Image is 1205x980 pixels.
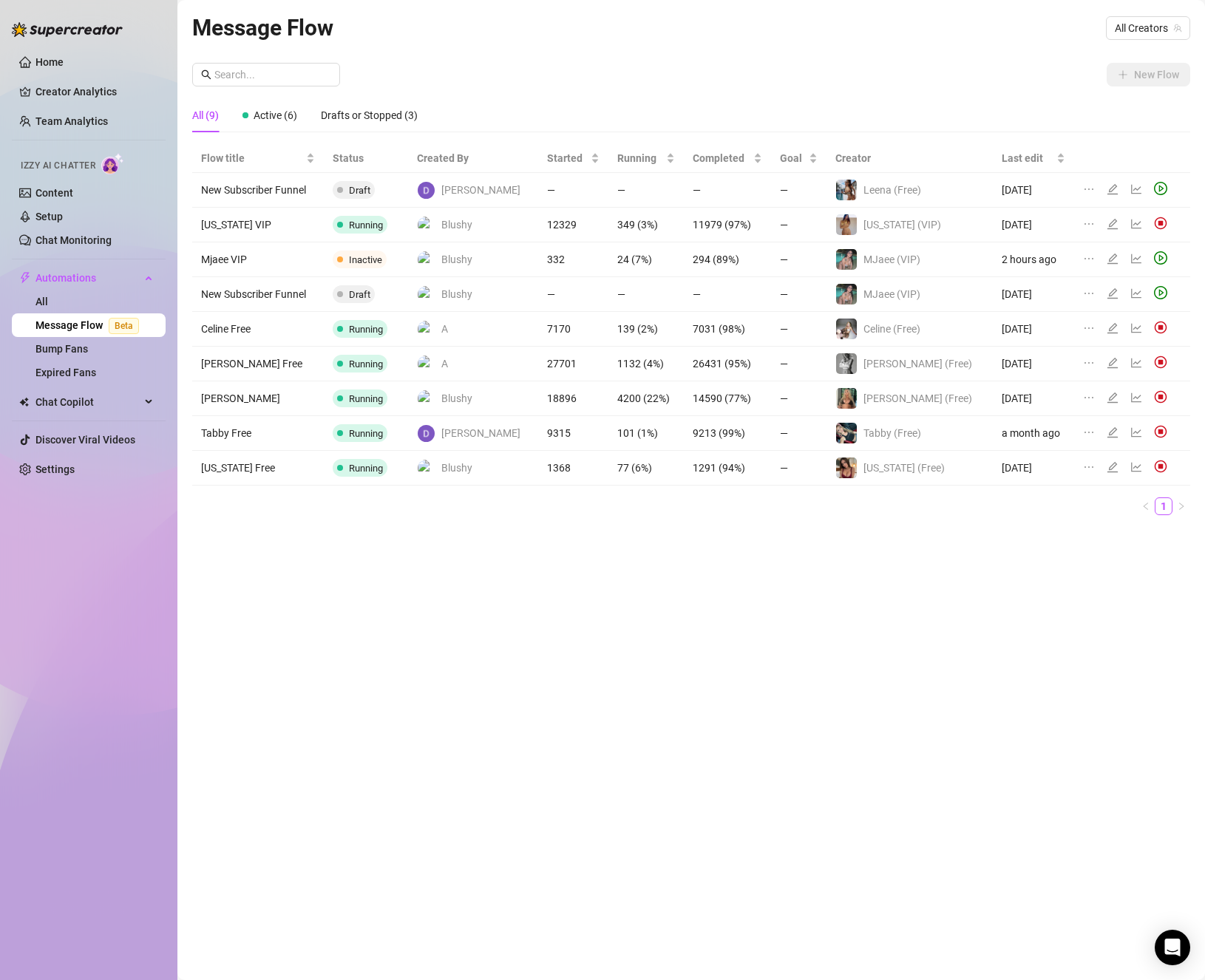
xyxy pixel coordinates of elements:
[684,312,771,347] td: 7031 (98%)
[349,185,370,196] span: Draft
[418,182,435,199] img: David Webb
[538,381,608,416] td: 18896
[1173,24,1182,33] span: team
[349,428,383,439] span: Running
[1107,253,1119,265] span: edit
[771,347,826,381] td: —
[617,150,663,166] span: Running
[1154,425,1167,438] img: svg%3e
[418,321,435,338] img: A
[1154,460,1167,473] img: svg%3e
[863,323,920,335] span: Celine (Free)
[993,381,1075,416] td: [DATE]
[349,463,383,474] span: Running
[1083,287,1095,299] span: ellipsis
[538,347,608,381] td: 27701
[1107,426,1119,438] span: edit
[1083,253,1095,265] span: ellipsis
[863,184,921,196] span: Leena (Free)
[1130,253,1142,265] span: line-chart
[771,312,826,347] td: —
[1154,182,1167,195] span: play-circle
[863,288,920,300] span: MJaee (VIP)
[1107,357,1119,369] span: edit
[1130,392,1142,404] span: line-chart
[1177,502,1186,511] span: right
[993,312,1075,347] td: [DATE]
[1107,183,1119,195] span: edit
[863,392,972,404] span: [PERSON_NAME] (Free)
[192,312,324,347] td: Celine Free
[254,109,297,121] span: Active (6)
[214,67,331,83] input: Search...
[608,144,684,173] th: Running
[1155,498,1172,514] a: 1
[538,312,608,347] td: 7170
[1154,217,1167,230] img: svg%3e
[836,180,857,200] img: Leena (Free)
[441,460,472,476] span: Blushy
[771,173,826,208] td: —
[35,296,48,307] a: All
[1107,461,1119,473] span: edit
[993,242,1075,277] td: 2 hours ago
[418,217,435,234] img: Blushy
[538,208,608,242] td: 12329
[684,208,771,242] td: 11979 (97%)
[836,457,857,478] img: Georgia (Free)
[1083,322,1095,334] span: ellipsis
[349,220,383,231] span: Running
[608,312,684,347] td: 139 (2%)
[993,451,1075,486] td: [DATE]
[538,277,608,312] td: —
[418,251,435,268] img: Blushy
[441,425,520,441] span: [PERSON_NAME]
[1154,286,1167,299] span: play-circle
[1083,461,1095,473] span: ellipsis
[101,153,124,174] img: AI Chatter
[321,107,418,123] div: Drafts or Stopped (3)
[418,425,435,442] img: David Webb
[836,284,857,304] img: MJaee (VIP)
[192,10,333,45] article: Message Flow
[1115,17,1181,39] span: All Creators
[684,144,771,173] th: Completed
[771,416,826,451] td: —
[1172,497,1190,515] button: right
[1141,502,1150,511] span: left
[35,463,75,475] a: Settings
[684,277,771,312] td: —
[192,416,324,451] td: Tabby Free
[35,367,96,378] a: Expired Fans
[192,173,324,208] td: New Subscriber Funnel
[35,56,64,68] a: Home
[1107,322,1119,334] span: edit
[1002,150,1054,166] span: Last edit
[1107,63,1190,86] button: New Flow
[836,214,857,235] img: Georgia (VIP)
[35,266,140,290] span: Automations
[441,355,448,372] span: A
[836,353,857,374] img: Kennedy (Free)
[684,173,771,208] td: —
[1154,355,1167,369] img: svg%3e
[192,144,324,173] th: Flow title
[547,150,588,166] span: Started
[192,277,324,312] td: New Subscriber Funnel
[441,321,448,337] span: A
[1154,251,1167,265] span: play-circle
[684,416,771,451] td: 9213 (99%)
[1130,461,1142,473] span: line-chart
[836,249,857,270] img: MJaee (VIP)
[1137,497,1155,515] li: Previous Page
[408,144,538,173] th: Created By
[993,347,1075,381] td: [DATE]
[863,253,920,265] span: MJaee (VIP)
[35,211,63,222] a: Setup
[418,355,435,372] img: A
[192,208,324,242] td: [US_STATE] VIP
[780,150,806,166] span: Goal
[349,358,383,370] span: Running
[693,150,750,166] span: Completed
[192,451,324,486] td: [US_STATE] Free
